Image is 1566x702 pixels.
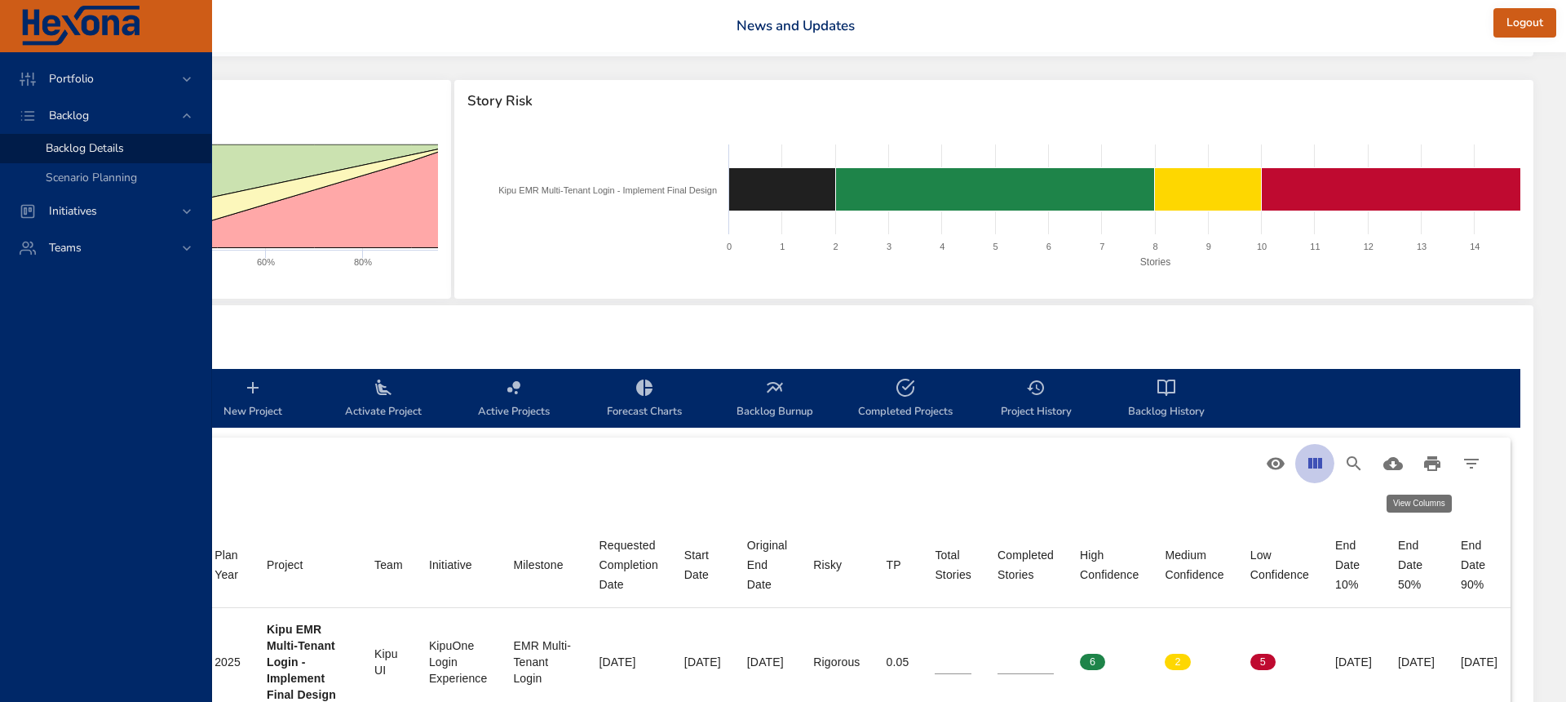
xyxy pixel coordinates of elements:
div: End Date 50% [1398,535,1435,594]
div: Sort [813,555,842,575]
div: Sort [747,535,787,594]
span: Backlog Details [46,140,124,156]
div: Total Stories [935,545,971,584]
span: Backlog [36,108,102,123]
div: Project [267,555,303,575]
text: 4 [940,242,945,251]
span: Active Projects [458,378,569,421]
div: [DATE] [1398,654,1435,670]
span: Project History [980,378,1091,421]
span: Completed Projects [850,378,961,421]
text: 12 [1364,242,1374,251]
button: Standard Views [1256,444,1295,483]
div: Sort [1165,545,1223,584]
div: 2025 [215,654,241,670]
span: Story Risk [467,93,1520,109]
text: 1 [781,242,785,251]
button: Logout [1493,8,1556,38]
div: Rigorous [813,654,860,670]
div: Requested Completion Date [599,535,658,594]
span: 2 [1165,655,1190,669]
div: Milestone [513,555,563,575]
div: Sort [215,545,241,584]
div: Sort [1080,545,1139,584]
div: Sort [267,555,303,575]
text: 0 [727,242,732,251]
div: [DATE] [684,654,721,670]
span: Project [267,555,348,575]
span: 6 [1080,655,1105,669]
div: Plan Year [215,545,241,584]
div: TP [887,555,901,575]
div: Sort [599,535,658,594]
span: Initiative [429,555,488,575]
span: Portfolio [36,71,107,87]
div: Original End Date [747,535,787,594]
div: High Confidence [1080,545,1139,584]
div: Medium Confidence [1165,545,1223,584]
a: News and Updates [737,16,855,35]
span: Activate Project [328,378,439,421]
div: Sort [513,555,563,575]
div: EMR Multi-Tenant Login [513,638,573,686]
div: Sort [1250,545,1309,584]
span: Scenario Planning [46,170,137,185]
text: 8 [1153,242,1158,251]
div: End Date 10% [1335,535,1372,594]
button: View Columns [1295,444,1334,483]
div: Sort [684,545,721,584]
b: Kipu EMR Multi-Tenant Login - Implement Final Design [267,623,336,701]
div: Team [374,555,403,575]
button: Filter Table [1452,444,1491,483]
div: Risky [813,555,842,575]
div: [DATE] [599,654,658,670]
text: Stories [1140,256,1170,268]
text: Kipu EMR Multi-Tenant Login - Implement Final Design [499,185,718,195]
div: KipuOne Login Experience [429,638,488,686]
span: Logout [1506,13,1543,33]
text: 2 [834,242,838,251]
span: Forecast Charts [589,378,700,421]
span: Initiatives [36,203,110,219]
text: 14 [1471,242,1480,251]
span: New Project [197,378,308,421]
text: 6 [1046,242,1051,251]
text: 5 [993,242,998,251]
text: 9 [1206,242,1211,251]
div: [DATE] [1335,654,1372,670]
span: Backlog History [1111,378,1222,421]
div: Sort [429,555,472,575]
div: Low Confidence [1250,545,1309,584]
div: Completed Stories [998,545,1054,584]
text: 60% [257,257,275,267]
img: Hexona [20,6,142,47]
text: 7 [1099,242,1104,251]
div: Sort [887,555,901,575]
div: Kipu UI [374,646,403,678]
div: Sort [374,555,403,575]
span: 5 [1250,655,1276,669]
div: [DATE] [747,654,787,670]
text: 13 [1417,242,1427,251]
span: Milestone [513,555,573,575]
span: Backlog Burnup [719,378,830,421]
text: 80% [354,257,372,267]
div: Start Date [684,545,721,584]
button: Download CSV [1374,444,1413,483]
div: End Date 90% [1461,535,1497,594]
button: Print [1413,444,1452,483]
span: Risky [813,555,860,575]
span: Teams [36,240,95,255]
div: Initiative [429,555,472,575]
button: Search [1334,444,1374,483]
text: 11 [1311,242,1320,251]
